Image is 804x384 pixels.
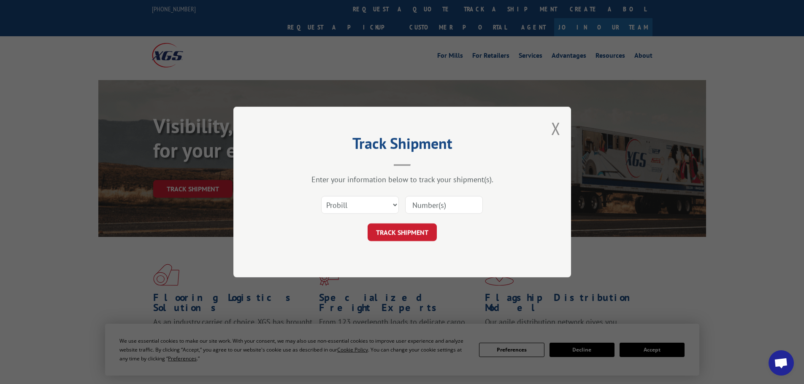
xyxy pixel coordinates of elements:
h2: Track Shipment [276,137,529,153]
button: Close modal [551,117,560,140]
div: Enter your information below to track your shipment(s). [276,175,529,184]
button: TRACK SHIPMENT [368,223,437,241]
input: Number(s) [405,196,483,214]
div: Open chat [769,350,794,376]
